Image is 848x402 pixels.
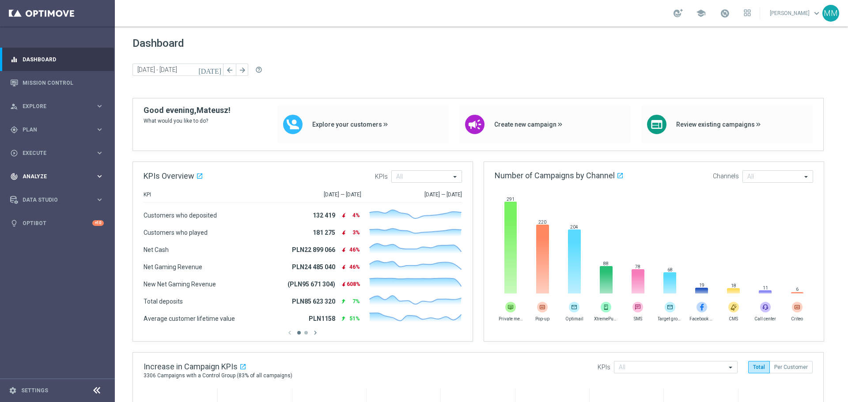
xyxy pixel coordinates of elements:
div: Analyze [10,173,95,180]
button: gps_fixed Plan keyboard_arrow_right [10,126,104,133]
span: Execute [23,150,95,156]
div: Dashboard [10,48,104,71]
i: person_search [10,102,18,110]
div: Optibot [10,211,104,235]
i: settings [9,387,17,394]
button: lightbulb Optibot +10 [10,220,104,227]
a: Dashboard [23,48,104,71]
div: Plan [10,126,95,134]
i: keyboard_arrow_right [95,102,104,110]
div: Data Studio [10,196,95,204]
span: Plan [23,127,95,132]
i: play_circle_outline [10,149,18,157]
div: Execute [10,149,95,157]
i: keyboard_arrow_right [95,195,104,204]
span: keyboard_arrow_down [812,8,821,18]
span: Analyze [23,174,95,179]
span: school [696,8,706,18]
a: Optibot [23,211,92,235]
i: keyboard_arrow_right [95,125,104,134]
span: Data Studio [23,197,95,203]
button: equalizer Dashboard [10,56,104,63]
a: Settings [21,388,48,393]
button: track_changes Analyze keyboard_arrow_right [10,173,104,180]
i: gps_fixed [10,126,18,134]
button: play_circle_outline Execute keyboard_arrow_right [10,150,104,157]
i: equalizer [10,56,18,64]
a: Mission Control [23,71,104,94]
button: Data Studio keyboard_arrow_right [10,196,104,203]
div: Explore [10,102,95,110]
span: Explore [23,104,95,109]
div: MM [822,5,839,22]
button: Mission Control [10,79,104,86]
i: track_changes [10,173,18,180]
a: [PERSON_NAME]keyboard_arrow_down [769,7,822,20]
i: keyboard_arrow_right [95,149,104,157]
i: lightbulb [10,219,18,227]
div: Mission Control [10,71,104,94]
button: person_search Explore keyboard_arrow_right [10,103,104,110]
i: keyboard_arrow_right [95,172,104,180]
div: +10 [92,220,104,226]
